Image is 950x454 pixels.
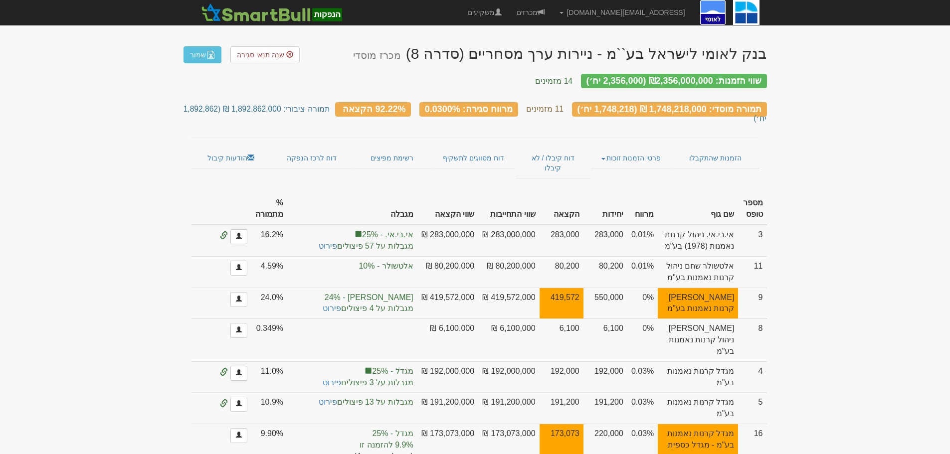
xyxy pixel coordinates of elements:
td: מגדל קרנות נאמנות בע"מ [658,393,738,424]
span: בהזמנה אונליין הוזנה מגבלה למשקיע זה בלבד (לא משותפת) [354,230,362,238]
div: בנק לאומי לישראל בע``מ - ניירות ערך מסחריים (סדרה 8) - הנפקה לציבור [353,45,766,62]
td: 3 [738,225,766,256]
td: 0.349% [251,319,288,362]
a: פרטי הזמנות זוכות [591,148,671,168]
td: הקצאה בפועל לקבוצת סמארטבול 25%, לתשומת ליבך: עדכון המגבלות ישנה את אפשרויות ההקצאה הסופיות. [287,361,417,393]
th: יחידות [583,193,627,225]
span: שנה תנאי סגירה [237,51,284,59]
span: הזמנה אונליין [220,368,228,376]
td: 5 [738,393,766,424]
span: 9.9% להזמנה זו [291,440,413,451]
td: 283,000,000 ₪ [478,225,539,256]
td: 11 [738,256,766,288]
td: 0.03% [627,393,658,424]
td: 8 [738,319,766,362]
td: 11.0% [251,361,288,393]
a: פירוט [319,398,337,406]
td: 80,200 [583,256,627,288]
td: 16.2% [251,225,288,256]
span: אי.בי.אי. - 25% [291,229,413,241]
td: 4.59% [251,256,288,288]
a: דוח מסווגים לתשקיף [432,148,515,168]
td: 419,572,000 ₪ [478,288,539,319]
span: מגבלות על 3 פיצולים [291,377,413,389]
th: הקצאה [540,193,583,225]
td: 0.03% [627,361,658,393]
span: הזמנה אונליין [220,232,228,240]
td: 191,200,000 ₪ [478,393,539,424]
a: רשימת מפיצים [352,148,431,168]
a: שמור [184,46,221,63]
a: פירוט [319,242,337,250]
span: [PERSON_NAME] - 24% [291,292,413,303]
td: 283,000,000 ₪ [417,225,478,256]
small: תמורה ציבורי: 1,892,862,000 ₪ (1,892,862 יח׳) [184,105,767,122]
td: 6,100 [583,319,627,362]
a: דוח לרכז הנפקה [271,148,352,168]
td: 191,200 [583,393,627,424]
span: 92.22% הקצאה כולל מגבלות [343,104,405,114]
th: מרווח [627,193,658,225]
td: 192,000,000 ₪ [417,361,478,393]
a: דוח קיבלו / לא קיבלו [515,148,590,178]
td: 0.01% [627,225,658,256]
th: שווי הקצאה [417,193,478,225]
td: סה״כ 383200 יחידות עבור מגדל קרנות נאמנות בע"מ 0.03 ₪ [540,361,583,393]
td: אי.בי.אי. ניהול קרנות נאמנות (1978) בע"מ [658,225,738,256]
td: 283,000 [540,225,583,256]
span: מגבלות על 13 פיצולים [291,397,413,408]
th: % מתמורה [251,193,288,225]
td: 10.9% [251,393,288,424]
td: אחוז הקצאה להצעה זו 76.3% [540,288,583,319]
a: שנה תנאי סגירה [230,46,300,63]
td: 80,200,000 ₪ [478,256,539,288]
small: 14 מזמינים [535,77,572,85]
td: 550,000 [583,288,627,319]
a: פירוט [323,378,341,387]
td: 192,000 [583,361,627,393]
td: 6,100,000 ₪ [417,319,478,362]
td: 0% [627,319,658,362]
th: מספר טופס [738,193,766,225]
a: פירוט [323,304,341,312]
td: 9 [738,288,766,319]
div: תמורה מוסדי: 1,748,218,000 ₪ (1,748,218 יח׳) [572,102,767,117]
span: מגדל - 25% [291,366,413,377]
td: 192,000,000 ₪ [478,361,539,393]
td: מגדל קרנות נאמנות בע"מ [658,361,738,393]
td: 6,100 [540,319,583,362]
td: 6,100,000 ₪ [478,319,539,362]
td: 191,200,000 ₪ [417,393,478,424]
td: 4 [738,361,766,393]
th: שווי התחייבות [478,193,539,225]
a: הודעות קיבול [191,148,271,168]
img: excel-file-white.png [207,51,215,59]
td: 80,200 [540,256,583,288]
img: סמארטבול - מערכת לניהול הנפקות [198,2,345,22]
small: מכרז מוסדי [353,50,400,61]
td: 283,000 [583,225,627,256]
th: מגבלה [287,193,417,225]
td: סה״כ 383200 יחידות עבור מגדל קרנות נאמנות בע"מ 0.03 ₪ [540,393,583,424]
span: מגדל - 25% [291,428,413,440]
span: מגבלות על 57 פיצולים [291,241,413,252]
small: 11 מזמינים [526,105,564,113]
td: אלטשולר שחם ניהול קרנות נאמנות בע"מ [658,256,738,288]
div: מרווח סגירה: 0.0300% [419,102,518,117]
a: הזמנות שהתקבלו [671,148,759,168]
td: הקצאה בפועל לקבוצה 'אלטשולר' 4.59% [287,256,417,288]
td: הקצאה בפועל לקבוצת סמארטבול 24%, לתשומת ליבך: עדכון המגבלות ישנה את אפשרויות ההקצאה הסופיות. [287,288,417,319]
th: שם גוף [658,193,738,225]
td: 0% [627,288,658,319]
td: [PERSON_NAME] ניהול קרנות נאמנות בע"מ [658,319,738,362]
td: הקצאה בפועל לקבוצת סמארטבול 25%, לתשומת ליבך: עדכון המגבלות ישנה את אפשרויות ההקצאה הסופיות. [287,225,417,256]
td: 419,572,000 ₪ [417,288,478,319]
span: הזמנה אונליין [220,400,228,408]
td: [PERSON_NAME] קרנות נאמנות בע"מ [658,288,738,319]
span: אלטשולר - 10% [291,261,413,272]
span: מגבלות על 4 פיצולים [291,303,413,314]
span: בהזמנה אונליין הוזנה מגבלה למשקיע זה בלבד (לא משותפת) [364,367,372,375]
td: 0.01% [627,256,658,288]
div: שווי הזמנות: ₪2,356,000,000 (2,356,000 יח׳) [581,74,767,88]
td: 24.0% [251,288,288,319]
